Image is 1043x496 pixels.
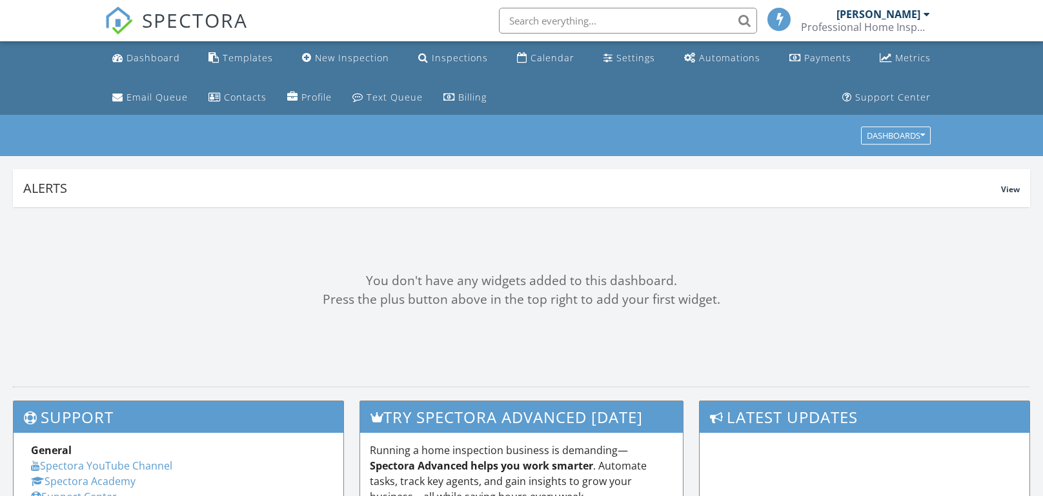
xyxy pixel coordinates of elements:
[895,52,931,64] div: Metrics
[855,91,931,103] div: Support Center
[31,459,172,473] a: Spectora YouTube Channel
[224,91,267,103] div: Contacts
[801,21,930,34] div: Professional Home Inspections LLC
[107,46,185,70] a: Dashboard
[367,91,423,103] div: Text Queue
[804,52,851,64] div: Payments
[413,46,493,70] a: Inspections
[370,459,593,473] strong: Spectora Advanced helps you work smarter
[784,46,856,70] a: Payments
[837,86,936,110] a: Support Center
[31,474,136,488] a: Spectora Academy
[13,290,1030,309] div: Press the plus button above in the top right to add your first widget.
[107,86,193,110] a: Email Queue
[23,179,1001,197] div: Alerts
[360,401,682,433] h3: Try spectora advanced [DATE]
[598,46,660,70] a: Settings
[458,91,487,103] div: Billing
[13,272,1030,290] div: You don't have any widgets added to this dashboard.
[679,46,765,70] a: Automations (Basic)
[867,132,925,141] div: Dashboards
[105,6,133,35] img: The Best Home Inspection Software - Spectora
[512,46,580,70] a: Calendar
[875,46,936,70] a: Metrics
[700,401,1029,433] h3: Latest Updates
[432,52,488,64] div: Inspections
[203,46,278,70] a: Templates
[297,46,394,70] a: New Inspection
[31,443,72,457] strong: General
[499,8,757,34] input: Search everything...
[315,52,389,64] div: New Inspection
[127,91,188,103] div: Email Queue
[861,127,931,145] button: Dashboards
[347,86,428,110] a: Text Queue
[127,52,180,64] div: Dashboard
[142,6,248,34] span: SPECTORA
[1001,184,1020,195] span: View
[301,91,332,103] div: Profile
[203,86,272,110] a: Contacts
[282,86,337,110] a: Company Profile
[836,8,920,21] div: [PERSON_NAME]
[438,86,492,110] a: Billing
[531,52,574,64] div: Calendar
[616,52,655,64] div: Settings
[105,17,248,45] a: SPECTORA
[699,52,760,64] div: Automations
[14,401,343,433] h3: Support
[223,52,273,64] div: Templates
